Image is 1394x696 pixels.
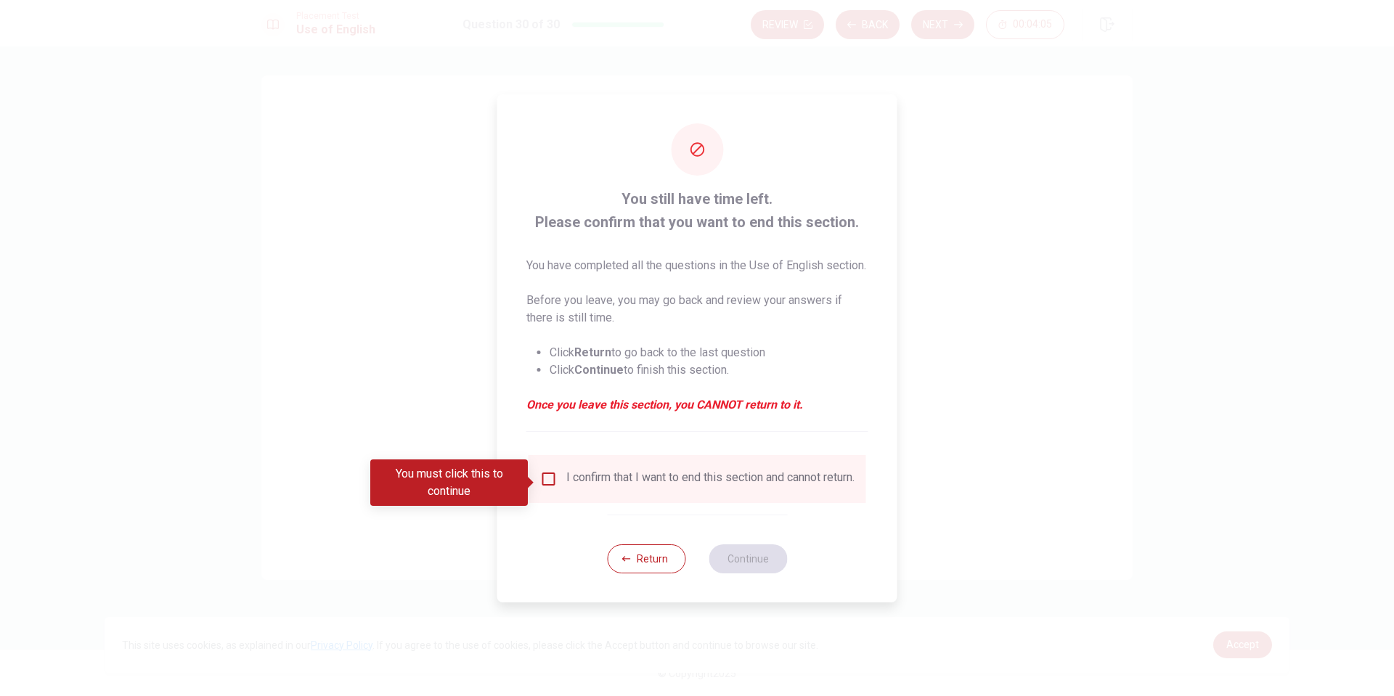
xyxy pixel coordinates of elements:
button: Return [607,544,685,573]
li: Click to finish this section. [550,361,868,379]
li: Click to go back to the last question [550,344,868,361]
button: Continue [709,544,787,573]
div: You must click this to continue [370,459,528,506]
p: Before you leave, you may go back and review your answers if there is still time. [526,292,868,327]
strong: Continue [574,363,624,377]
div: I confirm that I want to end this section and cannot return. [566,470,855,488]
span: You still have time left. Please confirm that you want to end this section. [526,187,868,234]
span: You must click this to continue [540,470,558,488]
em: Once you leave this section, you CANNOT return to it. [526,396,868,414]
p: You have completed all the questions in the Use of English section. [526,257,868,274]
strong: Return [574,345,611,359]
